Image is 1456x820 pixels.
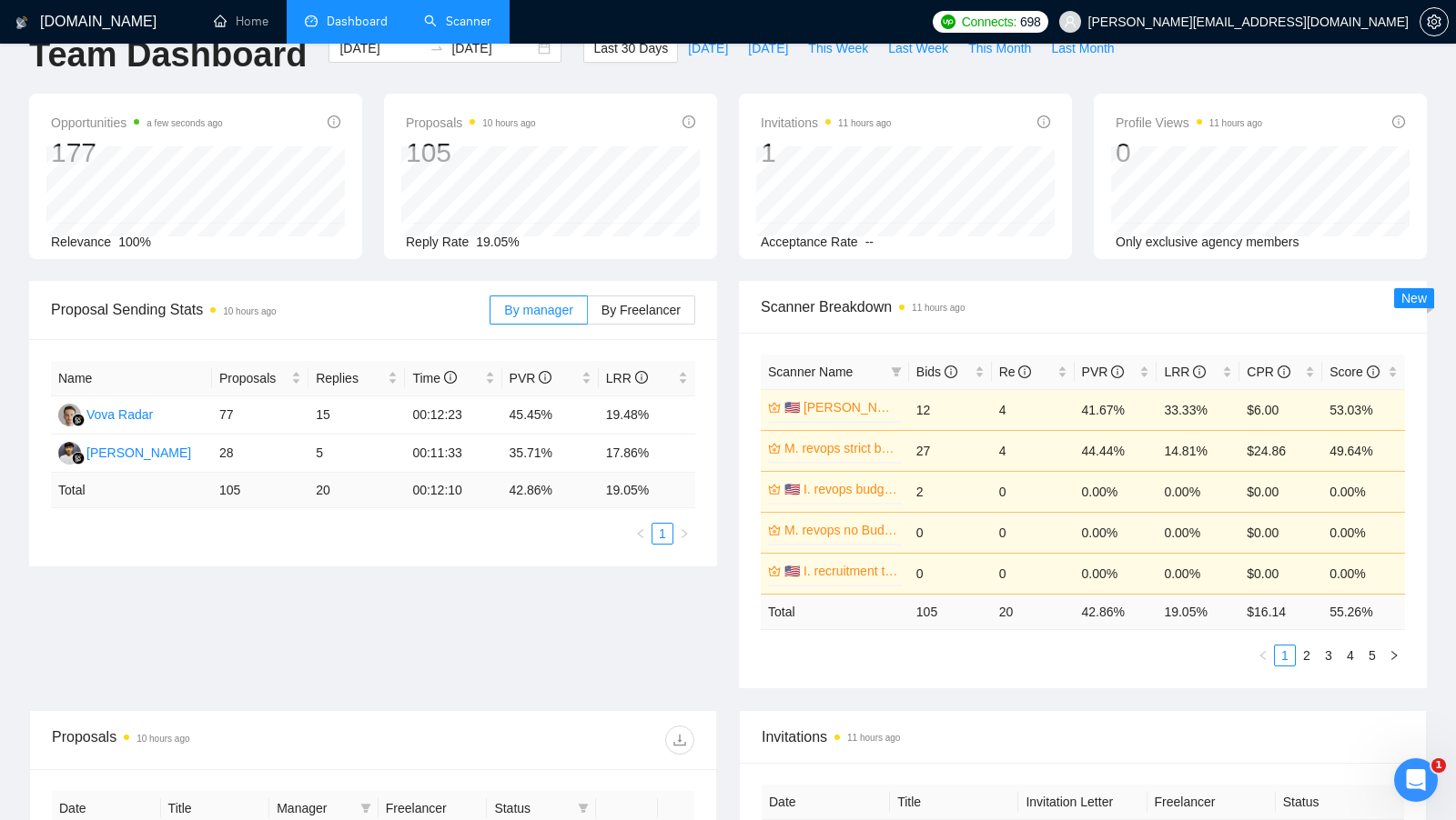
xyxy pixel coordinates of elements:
[51,298,490,321] span: Proposal Sending Stats
[945,365,957,378] span: info-circle
[768,365,853,379] span: Scanner Name
[912,303,965,313] time: 11 hours ago
[58,445,191,459] a: RT[PERSON_NAME]
[602,303,681,317] span: By Freelancer
[784,520,898,540] a: M. revops no Budget (C)
[652,523,673,545] li: 1
[1164,365,1206,379] span: LRR
[962,12,1016,32] span: Connects:
[510,371,552,385] span: PVR
[328,115,340,128] span: info-circle
[1392,115,1405,128] span: info-circle
[51,361,212,396] th: Name
[316,368,384,388] span: Replies
[277,798,353,818] span: Manager
[1421,15,1448,29] span: setting
[214,14,268,29] a: homeHome
[1362,645,1382,665] a: 5
[51,135,223,170] div: 177
[768,442,781,455] span: crown
[1082,365,1125,379] span: PVR
[1075,471,1158,512] td: 0.00%
[992,389,1075,430] td: 4
[887,358,905,385] span: filter
[86,443,191,463] div: [PERSON_NAME]
[1193,365,1206,378] span: info-circle
[308,396,405,435] td: 15
[688,38,728,58] span: [DATE]
[599,435,695,473] td: 17.86%
[762,725,1404,748] span: Invitations
[909,389,992,430] td: 12
[327,14,388,29] span: Dashboard
[768,565,781,577] span: crown
[1322,553,1405,594] td: 0.00%
[1037,115,1050,128] span: info-circle
[761,112,891,134] span: Invitations
[1318,645,1340,666] li: 3
[52,725,373,755] div: Proposals
[1157,430,1239,471] td: 14.81%
[424,14,491,29] a: searchScanner
[1157,594,1239,629] td: 19.05 %
[768,524,781,536] span: crown
[847,733,900,743] time: 11 hours ago
[502,435,599,473] td: 35.71%
[1157,471,1239,512] td: 0.00%
[406,135,536,170] div: 105
[1157,389,1239,430] td: 33.33%
[992,471,1075,512] td: 0
[1148,785,1276,820] th: Freelancer
[666,733,693,747] span: download
[1116,235,1299,249] span: Only exclusive agency members
[482,118,535,128] time: 10 hours ago
[405,435,501,473] td: 00:11:33
[762,785,890,820] th: Date
[1075,512,1158,553] td: 0.00%
[15,8,28,37] img: logo
[1394,758,1438,802] iframe: Intercom live chat
[808,38,868,58] span: This Week
[1431,758,1446,773] span: 1
[992,512,1075,553] td: 0
[1157,553,1239,594] td: 0.00%
[406,112,536,134] span: Proposals
[212,361,308,396] th: Proposals
[360,803,371,814] span: filter
[212,473,308,508] td: 105
[992,553,1075,594] td: 0
[51,473,212,508] td: Total
[219,368,288,388] span: Proposals
[308,361,405,396] th: Replies
[665,725,694,755] button: download
[539,371,551,384] span: info-circle
[909,471,992,512] td: 2
[1239,471,1322,512] td: $0.00
[147,118,222,128] time: a few seconds ago
[51,235,111,249] span: Relevance
[1361,645,1383,666] li: 5
[51,112,223,134] span: Opportunities
[909,430,992,471] td: 27
[784,397,898,417] a: 🇺🇸 [PERSON_NAME] [GEOGRAPHIC_DATA] (D)
[635,528,646,539] span: left
[1340,645,1361,666] li: 4
[761,235,858,249] span: Acceptance Rate
[1239,389,1322,430] td: $6.00
[652,524,672,544] a: 1
[958,34,1041,63] button: This Month
[1367,365,1380,378] span: info-circle
[72,452,85,465] img: gigradar-bm.png
[599,473,695,508] td: 19.05 %
[784,438,898,458] a: M. revops strict budget (C)
[916,365,957,379] span: Bids
[58,406,153,421] a: VRVova Radar
[748,38,788,58] span: [DATE]
[865,235,874,249] span: --
[1075,553,1158,594] td: 0.00%
[1275,645,1295,665] a: 1
[405,473,501,508] td: 00:12:10
[606,371,648,385] span: LRR
[1252,645,1274,666] button: left
[1383,645,1405,666] button: right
